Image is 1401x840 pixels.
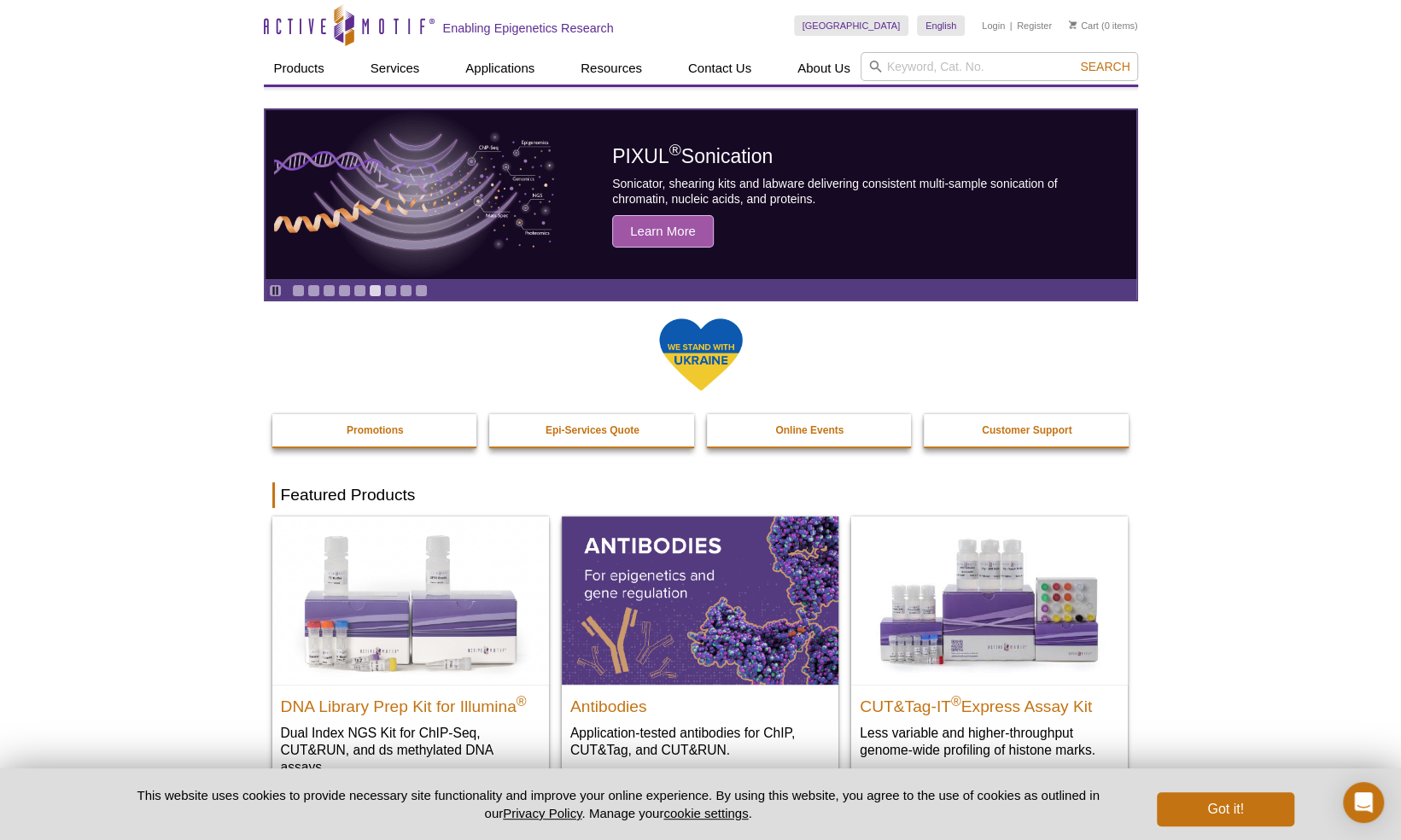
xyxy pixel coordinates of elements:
a: About Us [787,52,861,85]
p: Sonicator, shearing kits and labware delivering consistent multi-sample sonication of chromatin, ... [612,176,1097,207]
img: We Stand With Ukraine [658,317,744,393]
a: English [917,15,965,36]
li: (0 items) [1069,15,1138,36]
h2: DNA Library Prep Kit for Illumina [281,690,540,715]
a: Go to slide 3 [323,284,336,297]
p: This website uses cookies to provide necessary site functionality and improve your online experie... [108,786,1130,822]
span: Search [1080,60,1130,73]
img: CUT&Tag-IT® Express Assay Kit [851,516,1128,684]
a: Toggle autoplay [269,284,282,297]
button: cookie settings [663,806,748,820]
a: Go to slide 1 [292,284,305,297]
a: Epi-Services Quote [489,414,696,446]
article: PIXUL Sonication [266,110,1136,279]
a: CUT&Tag-IT® Express Assay Kit CUT&Tag-IT®Express Assay Kit Less variable and higher-throughput ge... [851,516,1128,775]
a: Resources [570,52,652,85]
a: Services [360,52,430,85]
a: Go to slide 4 [338,284,351,297]
a: Go to slide 8 [400,284,412,297]
a: DNA Library Prep Kit for Illumina DNA Library Prep Kit for Illumina® Dual Index NGS Kit for ChIP-... [272,516,549,792]
a: Cart [1069,20,1099,32]
a: Promotions [272,414,479,446]
p: Less variable and higher-throughput genome-wide profiling of histone marks​. [860,724,1119,759]
a: Contact Us [678,52,762,85]
div: Open Intercom Messenger [1343,782,1384,823]
a: PIXUL sonication PIXUL®Sonication Sonicator, shearing kits and labware delivering consistent mult... [266,110,1136,279]
strong: Online Events [775,424,844,436]
img: All Antibodies [562,516,838,684]
img: DNA Library Prep Kit for Illumina [272,516,549,684]
strong: Customer Support [982,424,1071,436]
a: Applications [455,52,545,85]
input: Keyword, Cat. No. [861,52,1138,81]
li: | [1010,15,1013,36]
a: Register [1017,20,1052,32]
a: Go to slide 9 [415,284,428,297]
a: Products [264,52,335,85]
h2: CUT&Tag-IT Express Assay Kit [860,690,1119,715]
a: Privacy Policy [503,806,581,820]
a: Go to slide 2 [307,284,320,297]
span: PIXUL Sonication [612,145,773,167]
sup: ® [517,693,527,708]
a: Go to slide 7 [384,284,397,297]
img: Your Cart [1069,20,1077,29]
strong: Epi-Services Quote [546,424,639,436]
span: Learn More [612,215,714,248]
a: Go to slide 6 [369,284,382,297]
p: Dual Index NGS Kit for ChIP-Seq, CUT&RUN, and ds methylated DNA assays. [281,724,540,776]
a: [GEOGRAPHIC_DATA] [794,15,909,36]
a: Login [982,20,1005,32]
h2: Antibodies [570,690,830,715]
a: All Antibodies Antibodies Application-tested antibodies for ChIP, CUT&Tag, and CUT&RUN. [562,516,838,775]
img: PIXUL sonication [274,109,556,280]
a: Customer Support [924,414,1130,446]
h2: Featured Products [272,482,1130,508]
sup: ® [951,693,961,708]
a: Go to slide 5 [353,284,366,297]
strong: Promotions [347,424,404,436]
h2: Enabling Epigenetics Research [443,20,614,36]
button: Got it! [1157,792,1293,826]
sup: ® [669,142,681,160]
button: Search [1075,59,1135,74]
p: Application-tested antibodies for ChIP, CUT&Tag, and CUT&RUN. [570,724,830,759]
a: Online Events [707,414,914,446]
